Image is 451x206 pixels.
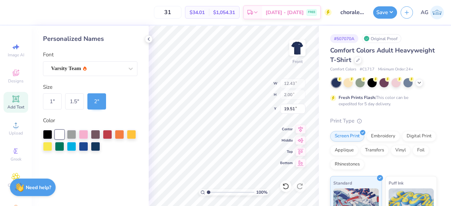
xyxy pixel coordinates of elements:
div: 1 " [43,93,62,110]
span: Puff Ink [389,179,403,187]
span: Bottom [280,161,293,166]
div: Rhinestones [330,159,364,170]
div: Print Type [330,117,437,125]
span: # C1717 [360,67,375,73]
span: Upload [9,130,23,136]
span: AG [421,8,428,17]
span: Add Text [7,104,24,110]
span: Minimum Order: 24 + [378,67,413,73]
div: Transfers [360,145,389,156]
div: Embroidery [366,131,400,142]
a: AG [421,6,444,19]
label: Font [43,51,54,59]
span: Standard [333,179,352,187]
div: Vinyl [391,145,410,156]
span: Designs [8,78,24,84]
span: Middle [280,138,293,143]
span: Greek [11,156,21,162]
span: 100 % [256,189,267,195]
span: Comfort Colors Adult Heavyweight T-Shirt [330,46,435,64]
div: Screen Print [330,131,364,142]
span: Image AI [8,52,24,58]
div: Size [43,83,137,91]
span: Clipart & logos [4,182,28,194]
span: FREE [308,10,315,15]
div: 1.5 " [65,93,84,110]
div: Applique [330,145,358,156]
div: Front [292,58,303,65]
div: Color [43,117,137,125]
div: Foil [413,145,429,156]
span: $1,054.31 [213,9,235,16]
input: – – [154,6,181,19]
span: Comfort Colors [330,67,356,73]
strong: Need help? [26,184,51,191]
div: Original Proof [362,34,401,43]
span: [DATE] - [DATE] [266,9,304,16]
span: $34.01 [190,9,205,16]
strong: Fresh Prints Flash: [339,95,376,100]
span: Center [280,127,293,132]
span: Top [280,149,293,154]
div: 2 " [87,93,106,110]
img: Akshika Gurao [430,6,444,19]
input: Untitled Design [335,5,370,19]
button: Save [373,6,397,19]
div: This color can be expedited for 5 day delivery. [339,94,425,107]
div: Personalized Names [43,34,137,44]
img: Front [290,41,304,55]
div: # 507070A [330,34,358,43]
div: Digital Print [402,131,436,142]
